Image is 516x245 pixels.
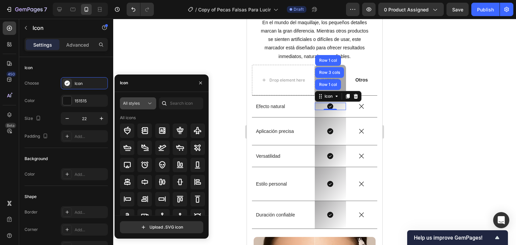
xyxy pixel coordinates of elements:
div: Row 3 cols [71,52,94,56]
button: All styles [120,97,156,109]
div: Publish [477,6,494,13]
div: Add... [75,227,106,233]
button: 7 [3,3,50,16]
div: Add... [75,134,106,140]
span: Draft [294,6,304,12]
div: Icon [120,80,128,86]
p: Advanced [66,41,89,48]
p: Aplicación precisa [9,109,64,115]
span: Save [452,7,463,12]
div: Undo/Redo [127,3,154,16]
span: Help us improve GemPages! [414,235,493,241]
div: Color [25,98,35,104]
p: Efecto natural [9,85,64,91]
button: Show survey - Help us improve GemPages! [414,234,501,242]
p: Versatilidad [9,134,64,140]
button: Publish [471,3,500,16]
input: Search icon [159,97,203,109]
div: Padding [25,132,49,141]
div: 151515 [75,98,106,104]
button: Upload .SVG icon [120,221,203,233]
div: Row 1 col [71,40,91,44]
div: Add... [75,171,106,178]
span: 0 product assigned [384,6,429,13]
p: Icon [33,24,90,32]
p: 7 [44,5,47,13]
p: Estilo personal [9,162,64,168]
div: Choose [25,80,39,86]
span: Copy of Pecas Falsas Para Lucir [198,6,271,13]
div: Open Intercom Messenger [493,212,509,228]
div: Add... [75,209,106,215]
div: Border [25,209,38,215]
p: Duración confiable [9,193,64,199]
div: 450 [6,71,16,77]
button: 0 product assigned [378,3,444,16]
div: Shape [25,194,37,200]
div: Drop element here [23,59,58,64]
div: Icon [25,65,33,71]
iframe: Design area [247,19,382,245]
div: All icons [120,115,136,121]
div: Icon [75,81,106,87]
p: Otros [100,58,130,64]
button: Save [446,3,469,16]
div: Row 1 col [71,64,91,68]
div: Corner [25,227,38,233]
span: / [195,6,197,13]
div: Background [25,156,48,162]
div: Size [25,114,42,123]
span: All styles [123,101,140,106]
div: Beta [5,123,16,128]
div: Upload .SVG icon [140,224,183,231]
div: Color [25,171,35,177]
p: Settings [33,41,52,48]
